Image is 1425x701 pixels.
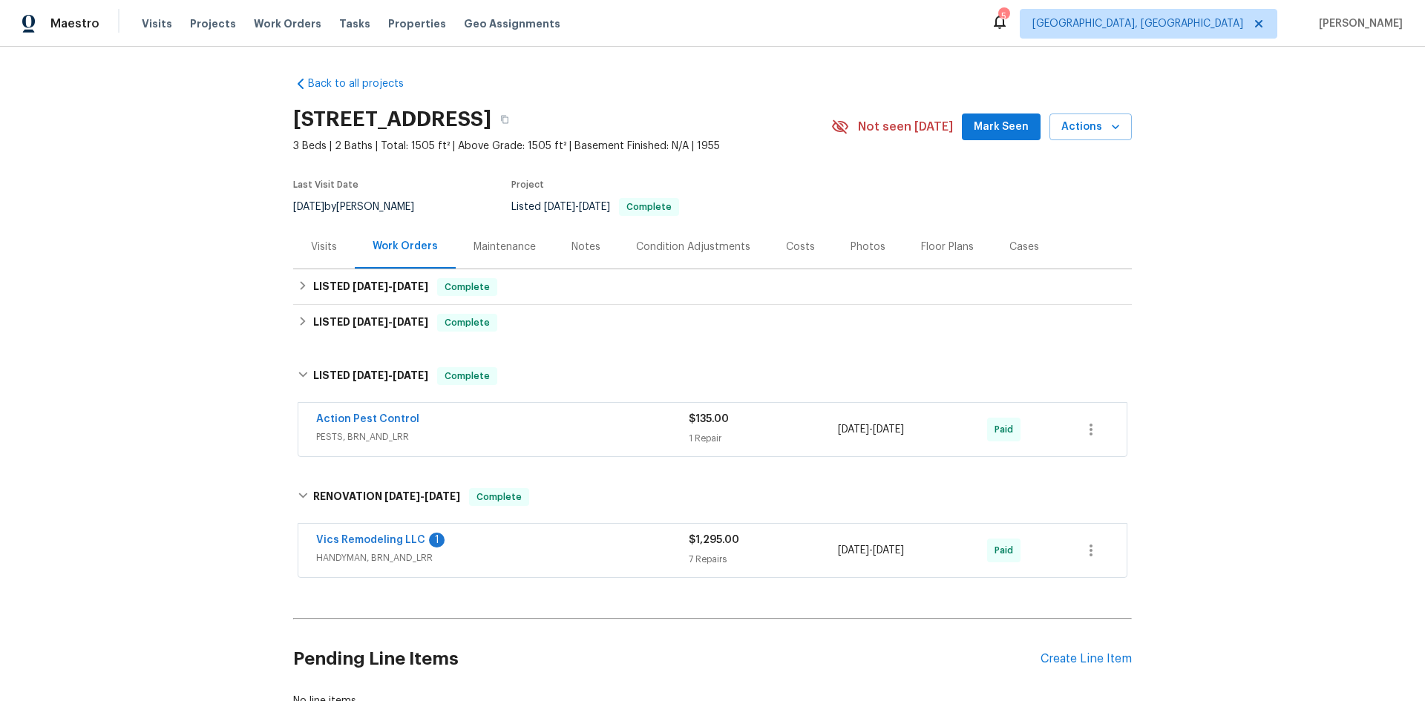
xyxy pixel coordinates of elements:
[995,422,1019,437] span: Paid
[384,491,460,501] span: -
[471,490,528,504] span: Complete
[873,545,904,556] span: [DATE]
[293,112,491,127] h2: [STREET_ADDRESS]
[439,280,496,294] span: Complete
[50,16,99,31] span: Maestro
[851,240,885,254] div: Photos
[974,118,1029,136] span: Mark Seen
[293,202,324,212] span: [DATE]
[636,240,750,254] div: Condition Adjustments
[689,552,838,567] div: 7 Repairs
[838,543,904,558] span: -
[316,535,425,545] a: Vics Remodeling LLC
[995,543,1019,558] span: Paid
[316,414,419,424] a: Action Pest Control
[579,202,610,212] span: [DATE]
[316,550,689,565] span: HANDYMAN, BRN_AND_LRR
[373,239,438,254] div: Work Orders
[353,370,428,381] span: -
[353,370,388,381] span: [DATE]
[838,422,904,437] span: -
[393,370,428,381] span: [DATE]
[1061,118,1120,136] span: Actions
[254,16,321,31] span: Work Orders
[293,625,1041,694] h2: Pending Line Items
[353,317,388,327] span: [DATE]
[313,278,428,296] h6: LISTED
[293,76,436,91] a: Back to all projects
[313,314,428,332] h6: LISTED
[1009,240,1039,254] div: Cases
[313,367,428,385] h6: LISTED
[393,281,428,292] span: [DATE]
[873,424,904,435] span: [DATE]
[142,16,172,31] span: Visits
[384,491,420,501] span: [DATE]
[474,240,536,254] div: Maintenance
[571,240,600,254] div: Notes
[464,16,560,31] span: Geo Assignments
[1313,16,1403,31] span: [PERSON_NAME]
[491,106,518,133] button: Copy Address
[313,488,460,506] h6: RENOVATION
[1032,16,1243,31] span: [GEOGRAPHIC_DATA], [GEOGRAPHIC_DATA]
[293,473,1132,521] div: RENOVATION [DATE]-[DATE]Complete
[293,269,1132,305] div: LISTED [DATE]-[DATE]Complete
[425,491,460,501] span: [DATE]
[316,430,689,444] span: PESTS, BRN_AND_LRR
[858,119,953,134] span: Not seen [DATE]
[293,198,432,216] div: by [PERSON_NAME]
[388,16,446,31] span: Properties
[921,240,974,254] div: Floor Plans
[544,202,575,212] span: [DATE]
[439,315,496,330] span: Complete
[353,317,428,327] span: -
[1049,113,1132,141] button: Actions
[511,180,544,189] span: Project
[689,414,729,424] span: $135.00
[293,180,358,189] span: Last Visit Date
[786,240,815,254] div: Costs
[620,203,678,211] span: Complete
[339,19,370,29] span: Tasks
[689,431,838,446] div: 1 Repair
[293,305,1132,340] div: LISTED [DATE]-[DATE]Complete
[439,369,496,384] span: Complete
[998,9,1009,24] div: 5
[393,317,428,327] span: [DATE]
[1041,652,1132,666] div: Create Line Item
[353,281,428,292] span: -
[544,202,610,212] span: -
[190,16,236,31] span: Projects
[962,113,1041,141] button: Mark Seen
[838,545,869,556] span: [DATE]
[353,281,388,292] span: [DATE]
[429,533,445,547] div: 1
[293,139,831,154] span: 3 Beds | 2 Baths | Total: 1505 ft² | Above Grade: 1505 ft² | Basement Finished: N/A | 1955
[838,424,869,435] span: [DATE]
[293,352,1132,400] div: LISTED [DATE]-[DATE]Complete
[311,240,337,254] div: Visits
[511,202,679,212] span: Listed
[689,535,739,545] span: $1,295.00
